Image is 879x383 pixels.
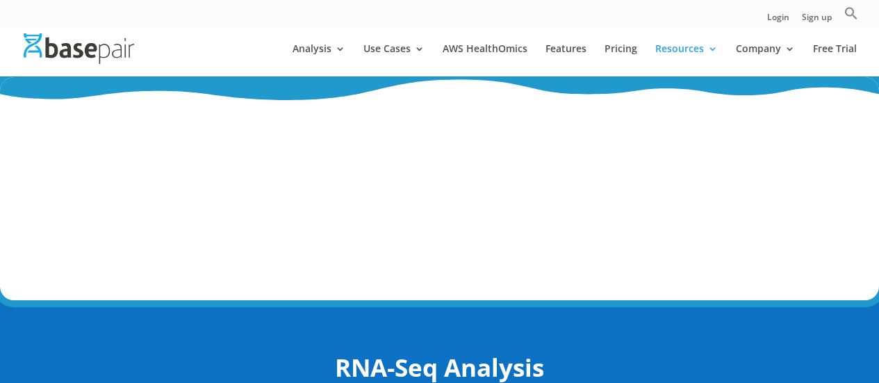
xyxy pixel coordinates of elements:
[24,33,134,63] img: Basepair
[802,13,832,28] a: Sign up
[844,6,858,20] svg: Search
[363,44,425,76] a: Use Cases
[443,44,527,76] a: AWS HealthOmics
[605,44,637,76] a: Pricing
[655,44,718,76] a: Resources
[844,6,858,28] a: Search Icon Link
[293,44,345,76] a: Analysis
[813,44,857,76] a: Free Trial
[545,44,586,76] a: Features
[736,44,795,76] a: Company
[767,13,789,28] a: Login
